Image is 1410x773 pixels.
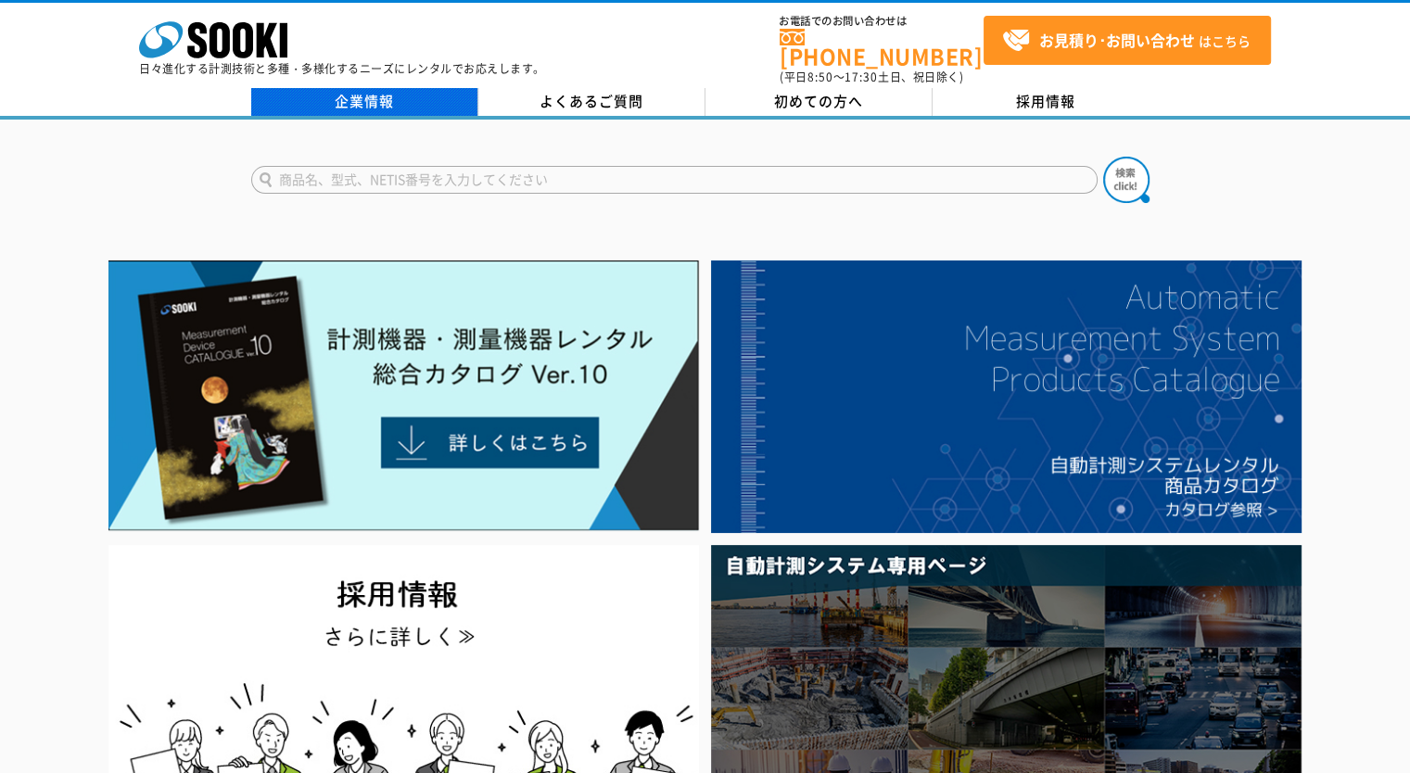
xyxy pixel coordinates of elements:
[780,69,963,85] span: (平日 ～ 土日、祝日除く)
[139,63,545,74] p: 日々進化する計測技術と多種・多様化するニーズにレンタルでお応えします。
[845,69,878,85] span: 17:30
[1103,157,1150,203] img: btn_search.png
[984,16,1271,65] a: お見積り･お問い合わせはこちら
[705,88,933,116] a: 初めての方へ
[933,88,1160,116] a: 採用情報
[251,88,478,116] a: 企業情報
[108,260,699,531] img: Catalog Ver10
[780,16,984,27] span: お電話でのお問い合わせは
[1039,29,1195,51] strong: お見積り･お問い合わせ
[251,166,1098,194] input: 商品名、型式、NETIS番号を入力してください
[478,88,705,116] a: よくあるご質問
[711,260,1302,533] img: 自動計測システムカタログ
[807,69,833,85] span: 8:50
[780,29,984,67] a: [PHONE_NUMBER]
[774,91,863,111] span: 初めての方へ
[1002,27,1251,55] span: はこちら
